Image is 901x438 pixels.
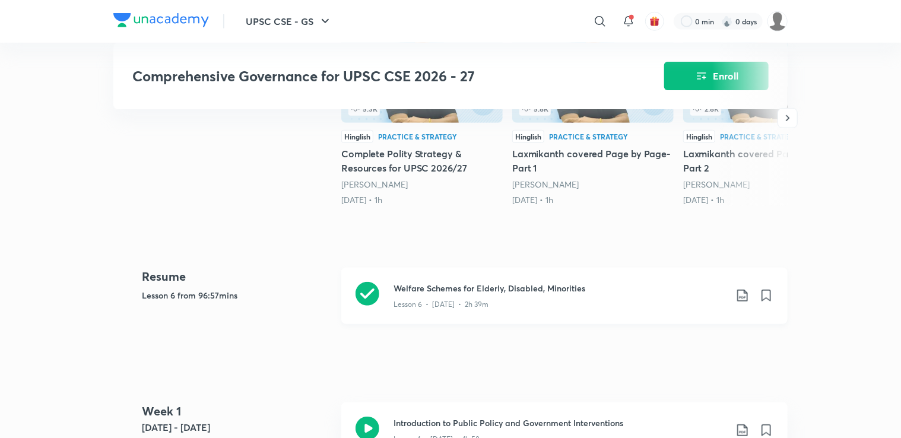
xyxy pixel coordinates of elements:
[721,15,733,27] img: streak
[512,147,674,175] h5: Laxmikanth covered Page by Page- Part 1
[767,11,788,31] img: Sweta Gupta
[239,9,340,33] button: UPSC CSE - GS
[683,130,715,143] div: Hinglish
[645,12,664,31] button: avatar
[113,13,209,30] a: Company Logo
[341,268,788,338] a: Welfare Schemes for Elderly, Disabled, MinoritiesLesson 6 • [DATE] • 2h 39m
[132,68,597,85] h3: Comprehensive Governance for UPSC CSE 2026 - 27
[683,179,750,190] a: [PERSON_NAME]
[341,30,503,206] a: 5.3KHinglishPractice & StrategyComplete Polity Strategy & Resources for UPSC 2026/27[PERSON_NAME]...
[142,268,332,285] h4: Resume
[512,179,579,190] a: [PERSON_NAME]
[664,62,769,90] button: Enroll
[683,30,845,206] a: Laxmikanth covered Page by Page- Part 2
[394,282,726,294] h3: Welfare Schemes for Elderly, Disabled, Minorities
[683,179,845,191] div: Dr Sidharth Arora
[512,30,674,206] a: 5.8KHinglishPractice & StrategyLaxmikanth covered Page by Page- Part 1[PERSON_NAME][DATE] • 1h
[341,179,503,191] div: Dr Sidharth Arora
[512,179,674,191] div: Dr Sidharth Arora
[113,13,209,27] img: Company Logo
[512,30,674,206] a: Laxmikanth covered Page by Page- Part 1
[341,30,503,206] a: Complete Polity Strategy & Resources for UPSC 2026/27
[549,133,628,140] div: Practice & Strategy
[683,194,845,206] div: 30th Jul • 1h
[649,16,660,27] img: avatar
[341,147,503,175] h5: Complete Polity Strategy & Resources for UPSC 2026/27
[341,179,408,190] a: [PERSON_NAME]
[683,147,845,175] h5: Laxmikanth covered Page by Page- Part 2
[142,402,332,420] h4: Week 1
[378,133,457,140] div: Practice & Strategy
[341,130,373,143] div: Hinglish
[394,417,726,429] h3: Introduction to Public Policy and Government Interventions
[142,420,332,434] h5: [DATE] - [DATE]
[512,130,544,143] div: Hinglish
[512,194,674,206] div: 29th Jul • 1h
[394,299,488,310] p: Lesson 6 • [DATE] • 2h 39m
[683,30,845,206] a: 2.8KHinglishPractice & StrategyLaxmikanth covered Page by Page- Part 2[PERSON_NAME][DATE] • 1h
[142,289,332,301] h5: Lesson 6 from 96:57mins
[341,194,503,206] div: 5th Jul • 1h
